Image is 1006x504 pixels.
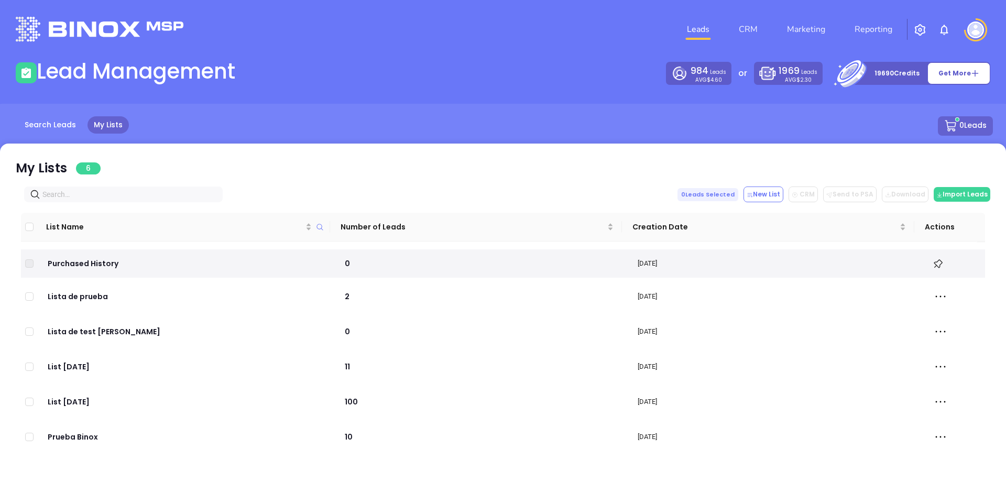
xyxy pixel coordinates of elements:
p: 100 [343,396,619,408]
span: 984 [691,64,708,77]
p: [DATE] [638,291,914,302]
span: Number of Leads [341,221,606,233]
p: or [738,67,747,80]
p: Leads [691,64,726,78]
span: 0 Leads Selected [677,188,738,201]
p: Purchased History [46,258,324,269]
p: 19690 Credits [874,68,920,79]
img: logo [16,17,183,41]
span: $2.30 [796,76,812,84]
button: Import Leads [934,187,990,202]
p: AVG [785,78,812,82]
span: List Name [46,221,303,233]
p: [DATE] [638,326,914,337]
p: 0 [343,326,619,337]
button: New List [743,187,783,202]
a: My Lists [88,116,129,134]
button: CRM [789,187,818,202]
button: Download [882,187,928,202]
p: Prueba Binox [46,431,324,443]
p: 2 [343,291,619,302]
p: [DATE] [638,361,914,372]
th: List Name [38,213,330,242]
p: Lista de prueba [46,291,324,302]
button: 0Leads [938,116,993,136]
p: Lista de test [PERSON_NAME] [46,326,324,337]
input: Search… [42,189,209,200]
div: My Lists [16,159,101,178]
p: AVG [695,78,722,82]
a: CRM [735,19,762,40]
a: Reporting [850,19,896,40]
a: Marketing [783,19,829,40]
span: 1969 [779,64,799,77]
img: iconNotification [938,24,950,36]
img: user [967,21,984,38]
button: Send to PSA [823,187,877,202]
span: Creation Date [632,221,898,233]
p: List [DATE] [46,396,324,408]
p: 0 [343,258,619,269]
p: [DATE] [638,397,914,407]
a: Leads [683,19,714,40]
span: $4.60 [707,76,722,84]
th: Actions [914,213,977,242]
button: Get More [927,62,990,84]
img: iconSetting [914,24,926,36]
th: Number of Leads [330,213,622,242]
p: 10 [343,431,619,443]
p: [DATE] [638,258,914,269]
span: 6 [76,162,101,174]
h1: Lead Management [37,59,235,84]
p: [DATE] [638,432,914,442]
p: List [DATE] [46,361,324,372]
p: 11 [343,361,619,372]
a: Search Leads [18,116,82,134]
th: Creation Date [622,213,914,242]
p: Leads [779,64,817,78]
